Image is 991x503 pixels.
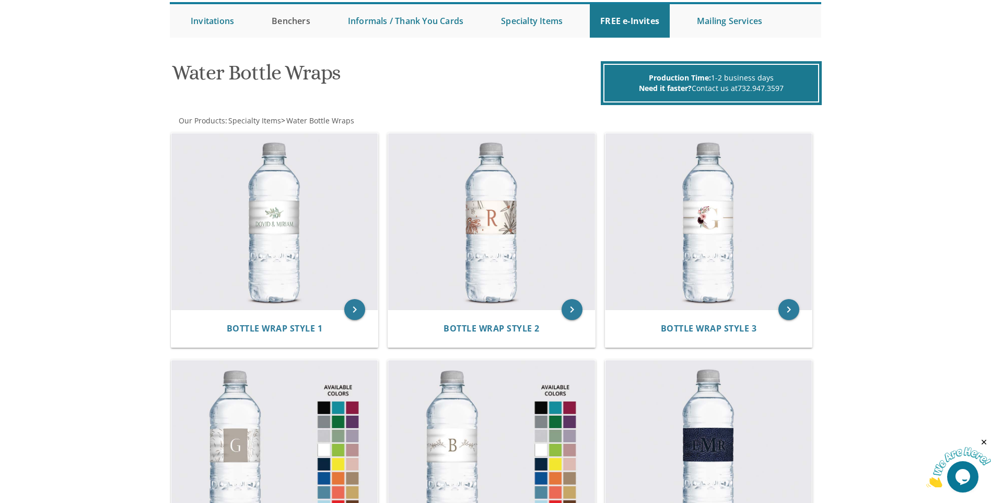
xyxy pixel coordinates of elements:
a: Water Bottle Wraps [285,116,354,125]
a: Mailing Services [686,4,773,38]
img: Bottle Wrap Style 3 [605,133,812,310]
span: Need it faster? [639,83,692,93]
span: Production Time: [649,73,711,83]
iframe: chat widget [926,438,991,487]
span: Bottle Wrap Style 3 [661,323,757,334]
a: Specialty Items [491,4,573,38]
a: Bottle Wrap Style 1 [227,324,323,334]
a: keyboard_arrow_right [344,299,365,320]
span: Bottle Wrap Style 1 [227,323,323,334]
span: Bottle Wrap Style 2 [444,323,540,334]
a: keyboard_arrow_right [778,299,799,320]
a: keyboard_arrow_right [562,299,582,320]
a: Invitations [180,4,244,38]
div: : [170,116,496,126]
a: Bottle Wrap Style 2 [444,324,540,334]
a: Benchers [261,4,321,38]
a: FREE e-Invites [590,4,670,38]
a: 732.947.3597 [738,83,784,93]
a: Our Products [178,116,225,125]
a: Informals / Thank You Cards [337,4,474,38]
div: 1-2 business days Contact us at [603,64,819,102]
span: Water Bottle Wraps [286,116,354,125]
h1: Water Bottle Wraps [172,61,598,92]
img: Bottle Wrap Style 2 [388,133,595,310]
span: > [281,116,354,125]
a: Specialty Items [227,116,281,125]
span: Specialty Items [228,116,281,125]
img: Bottle Wrap Style 1 [171,133,378,310]
a: Bottle Wrap Style 3 [661,324,757,334]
